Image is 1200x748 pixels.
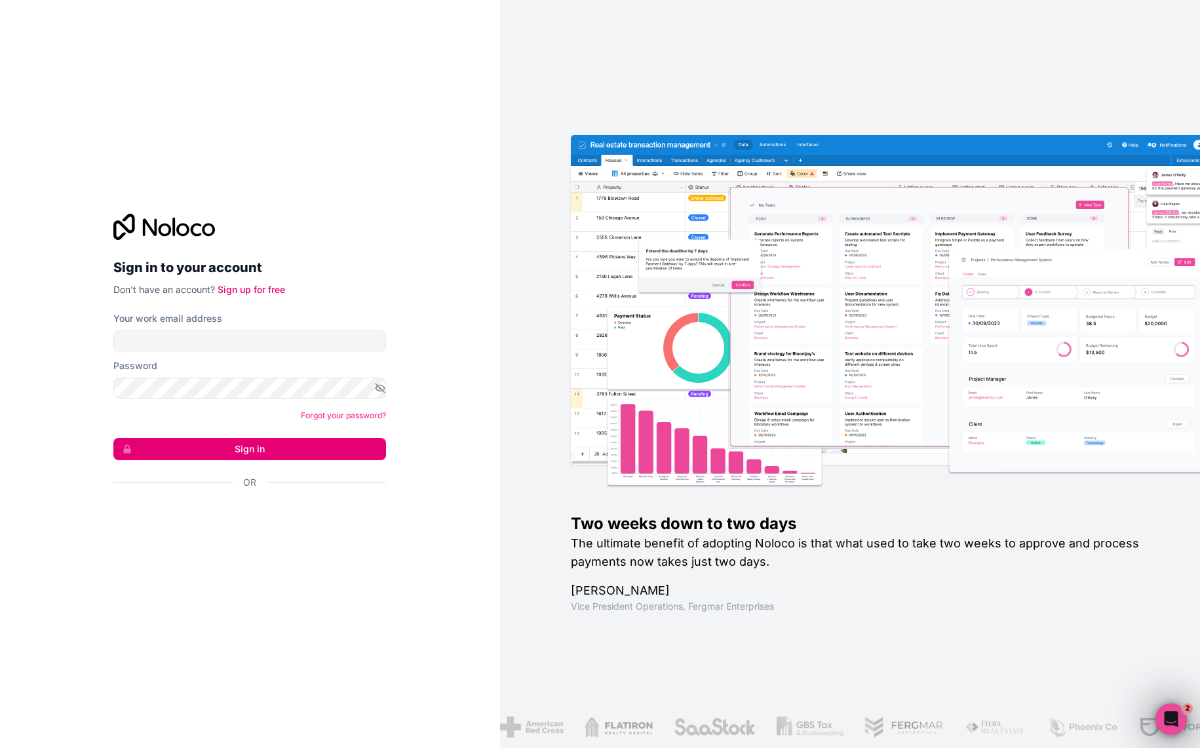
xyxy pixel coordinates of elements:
[301,410,386,420] a: Forgot your password?
[1182,703,1193,714] span: 2
[218,284,285,295] a: Sign up for free
[581,717,649,738] img: /assets/flatiron-C8eUkumj.png
[113,284,215,295] span: Don't have an account?
[773,717,840,738] img: /assets/gbstax-C-GtDUiK.png
[113,330,386,351] input: Email address
[571,600,1158,613] h1: Vice President Operations , Fergmar Enterprises
[113,312,222,325] label: Your work email address
[113,256,386,279] h2: Sign in to your account
[571,513,1158,534] h1: Two weeks down to two days
[497,717,560,738] img: /assets/american-red-cross-BAupjrZR.png
[113,438,386,460] button: Sign in
[961,717,1023,738] img: /assets/fiera-fwj2N5v4.png
[113,378,386,399] input: Password
[670,717,753,738] img: /assets/saastock-C6Zbiodz.png
[1044,717,1115,738] img: /assets/phoenix-BREaitsQ.png
[1155,703,1187,735] iframe: Intercom live chat
[113,359,157,372] label: Password
[571,581,1158,600] h1: [PERSON_NAME]
[107,503,382,532] iframe: Schaltfläche „Über Google anmelden“
[571,534,1158,571] h2: The ultimate benefit of adopting Noloco is that what used to take two weeks to approve and proces...
[861,717,941,738] img: /assets/fergmar-CudnrXN5.png
[243,476,256,489] span: Or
